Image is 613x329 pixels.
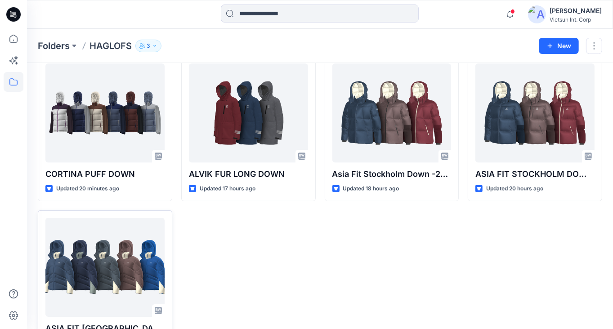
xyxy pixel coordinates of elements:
button: New [539,38,579,54]
p: Updated 20 minutes ago [56,184,119,194]
p: Updated 18 hours ago [343,184,399,194]
p: 3 [147,41,150,51]
p: ALVIK FUR LONG DOWN [189,168,308,180]
a: Asia Fit Stockholm Down -2​_OP2 [332,63,452,162]
div: [PERSON_NAME] [550,5,602,16]
a: ASIA FIT STOCKHOLM DOWN [45,218,165,317]
a: ALVIK FUR LONG DOWN [189,63,308,162]
a: ASIA FIT STOCKHOLM DOWN - 2​_OP1 [475,63,595,162]
p: Asia Fit Stockholm Down -2​_OP2 [332,168,452,180]
p: ASIA FIT STOCKHOLM DOWN - 2​_OP1 [475,168,595,180]
div: Vietsun Int. Corp [550,16,602,23]
p: HAGLOFS [89,40,132,52]
button: 3 [135,40,161,52]
p: Updated 17 hours ago [200,184,255,194]
img: avatar [528,5,546,23]
p: Updated 20 hours ago [486,184,543,194]
a: CORTINA PUFF DOWN [45,63,165,162]
a: Folders [38,40,70,52]
p: CORTINA PUFF DOWN [45,168,165,180]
